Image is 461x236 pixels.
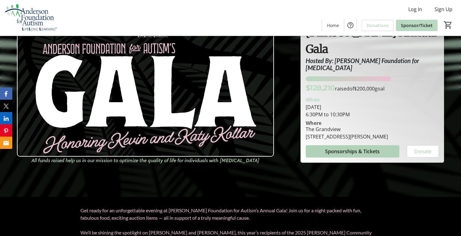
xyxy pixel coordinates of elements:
span: Get ready for an unforgettable evening at [PERSON_NAME] Foundation for Autism’s Annual Gala! Join... [80,207,361,221]
a: Sponsor/Ticket [396,20,438,31]
span: $200,000 [354,85,375,92]
p: raised of goal [306,82,385,94]
button: Help [344,19,357,31]
button: Sponsorships & Tickets [306,145,400,158]
span: Sign Up [434,6,452,13]
span: Sponsorships & Tickets [325,148,380,155]
em: All funds raised help us in our mission to optimize the quality of life for individuals with [MED... [31,157,259,164]
img: Campaign CTA Media Photo [17,12,274,156]
span: Home [327,22,339,29]
span: Donations [367,22,389,29]
button: Log In [403,4,427,14]
a: Donations [362,20,394,31]
div: [STREET_ADDRESS][PERSON_NAME] [306,133,388,140]
span: Sponsor/Ticket [401,22,433,29]
button: Cart [443,19,454,30]
img: Anderson Foundation for Autism 's Logo [4,2,59,33]
button: Donate [407,145,439,158]
div: When [306,96,320,103]
div: The Grandview [306,126,388,133]
a: Home [322,20,344,31]
div: Where [306,121,321,126]
span: Log In [408,6,422,13]
div: [DATE] 6:30PM to 10:30PM [306,103,439,118]
span: $128,210 [306,83,335,92]
button: Sign Up [430,4,457,14]
span: Donate [414,148,431,155]
em: Hosted By: [PERSON_NAME] Foundation for [MEDICAL_DATA] [306,57,420,71]
div: 64.105% of fundraising goal reached [306,76,439,81]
